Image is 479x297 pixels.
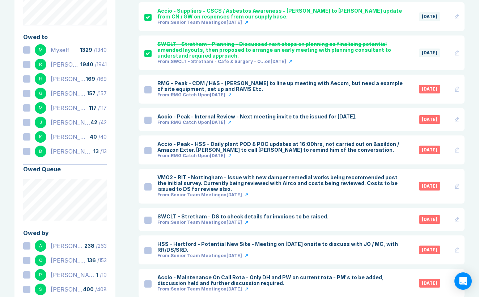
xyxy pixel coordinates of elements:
[51,133,90,141] div: Kyle Lomas
[23,33,107,41] div: Owed to
[35,269,46,281] div: P
[23,165,107,173] div: Owed Queue
[96,272,98,278] span: 1
[157,120,356,125] a: From:RMG Catch Upon[DATE]
[157,141,404,153] div: Accio - Peak - HSS - Daily plant POD & POC updates at 16:00hrs, not carried out on Basildon / Ama...
[419,146,440,154] div: 2025-03-30T00:00:00+00:00
[51,118,90,127] div: Jim Cox
[419,279,440,288] div: 2025-03-30T00:00:00+00:00
[157,114,356,120] div: Accio - Peak - Internal Review - Next meeting invite to the issued for [DATE].
[157,92,404,98] a: From:RMG Catch Upon[DATE]
[51,242,84,250] div: Ashley Walters
[87,257,96,263] span: 136
[90,119,97,125] span: 42
[80,62,107,67] div: / 1941
[157,41,404,59] div: SWCLT - Stretham - Planning - Discussed next steps on planning as finalising potential amended la...
[93,148,99,154] span: 13
[23,229,107,237] div: Owed by
[89,105,97,111] span: 117
[87,91,107,96] div: / 157
[51,104,89,112] div: Mark Johnson
[90,134,97,140] span: 40
[157,8,404,20] div: Accio - Suppliers - CSCS / Asbestos Awareness - [PERSON_NAME] to [PERSON_NAME] update from CN / G...
[86,76,107,82] div: / 169
[35,117,46,128] div: J
[51,256,87,265] div: Craig Newton
[35,131,46,143] div: K
[96,272,107,278] div: / 10
[157,275,404,286] div: Accio - Maintenance On Call Rota - Only DH and PW on current rota - PM's to be added, discussion ...
[80,47,92,53] span: 1329
[83,286,107,292] div: / 408
[35,146,46,157] div: B
[86,76,95,82] span: 169
[87,258,107,263] div: / 153
[84,243,94,249] span: 238
[35,73,46,85] div: H
[157,192,404,198] a: From:Senior Team Meetingon[DATE]
[157,20,404,25] a: From:Senior Team Meetingon[DATE]
[157,286,404,292] a: From:Senior Team Meetingon[DATE]
[80,61,93,67] span: 1940
[51,60,80,69] div: Richard Rust
[83,286,94,292] span: 400
[157,253,404,259] a: From:Senior Team Meetingon[DATE]
[419,49,440,57] div: 2025-03-30T00:00:00+00:00
[90,134,107,140] div: / 40
[51,75,86,83] div: Helena Vanderhoof
[157,219,328,225] a: From:Senior Team Meetingon[DATE]
[80,47,107,53] div: / 1340
[35,240,46,252] div: A
[51,271,96,279] div: Pietro Peccini
[35,59,46,70] div: R
[35,284,46,295] div: S
[35,88,46,99] div: G
[419,115,440,124] div: 2025-03-30T00:00:00+00:00
[419,182,440,191] div: 2025-03-30T00:00:00+00:00
[157,241,404,253] div: HSS - Hertford - Potential New Site - Meeting on [DATE] onsite to discuss with JO / MC, with RR/D...
[419,215,440,224] div: 2025-03-30T00:00:00+00:00
[51,285,83,294] div: Scott Drewery
[51,89,87,98] div: Gemma White
[84,243,107,249] div: / 263
[454,272,472,290] div: Open Intercom Messenger
[419,246,440,254] div: 2025-03-30T00:00:00+00:00
[35,44,46,56] div: M
[51,46,69,54] div: Myself
[157,59,404,64] a: From:SWCLT - Stretham - Cafe & Surgery - O...on[DATE]
[419,85,440,93] div: 2025-03-30T00:00:00+00:00
[157,80,404,92] div: RMG - Peak - CDM / H&S - [PERSON_NAME] to line up meeting with Aecom, but need a example of site ...
[157,153,404,159] a: From:RMG Catch Upon[DATE]
[157,214,328,219] div: SWCLT - Stretham - DS to check details for invoices to be raised.
[93,148,107,154] div: / 13
[51,147,93,156] div: Benjamin Newman
[35,102,46,114] div: M
[419,12,440,21] div: 2025-03-30T00:00:00+00:00
[87,90,96,96] span: 157
[157,175,404,192] div: VMO2 - RIT - Nottingham - Issue with new damper remedial works being recommended post the initial...
[89,105,107,111] div: / 117
[90,120,107,125] div: / 42
[35,255,46,266] div: C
